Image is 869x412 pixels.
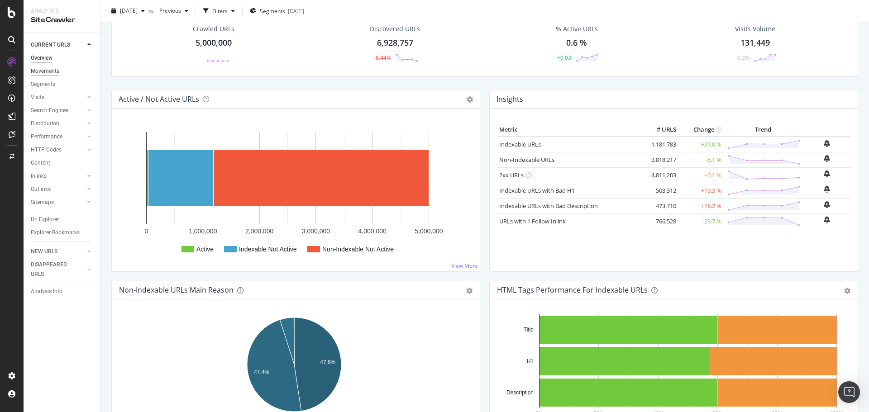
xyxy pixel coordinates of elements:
text: Description [506,389,534,396]
text: 3,000,000 [302,227,330,235]
td: +18.2 % [678,198,724,213]
svg: A chart. [119,123,473,264]
div: Performance [31,132,62,142]
div: bell-plus [824,216,830,223]
div: Outlinks [31,185,51,194]
div: Discovered URLs [370,24,420,33]
text: H1 [527,358,534,365]
text: 5,000,000 [415,227,443,235]
div: Overview [31,53,53,63]
div: Analysis Info [31,287,62,296]
a: 2xx URLs [499,171,524,179]
a: Segments [31,80,94,89]
div: Inlinks [31,171,47,181]
td: 503,312 [642,183,678,198]
div: 6,928,757 [377,37,413,49]
a: CURRENT URLS [31,40,85,50]
td: +21.0 % [678,137,724,152]
a: Explorer Bookmarks [31,228,94,237]
div: Analytics [31,7,93,15]
a: Performance [31,132,85,142]
text: Title [524,327,534,333]
text: 0 [145,227,148,235]
i: Options [467,96,473,103]
div: Movements [31,66,59,76]
a: Outlinks [31,185,85,194]
a: Sitemaps [31,198,85,207]
button: Filters [200,4,239,18]
div: - [200,54,202,62]
text: 2,000,000 [245,227,273,235]
text: Active [196,246,214,253]
a: Overview [31,53,94,63]
a: Search Engines [31,106,85,115]
div: bell-plus [824,201,830,208]
div: bell-plus [824,140,830,147]
td: 1,181,783 [642,137,678,152]
a: Visits [31,93,85,102]
a: View More [451,262,478,270]
td: -5.1 % [678,152,724,167]
div: Content [31,158,50,168]
div: Filters [212,7,228,14]
div: HTML Tags Performance for Indexable URLs [497,285,648,294]
div: +0.03 [557,54,571,62]
div: Visits Volume [735,24,775,33]
a: Indexable URLs with Bad H1 [499,186,575,194]
td: +19.3 % [678,183,724,198]
a: Content [31,158,94,168]
td: 3,818,217 [642,152,678,167]
div: gear [466,288,473,294]
div: Search Engines [31,106,68,115]
a: Indexable URLs with Bad Description [499,202,598,210]
div: bell-plus [824,155,830,162]
th: Metric [497,123,642,137]
text: 47.4% [254,369,269,375]
div: % Active URLs [556,24,598,33]
div: Url Explorer [31,215,59,224]
a: HTTP Codes [31,145,85,155]
span: Previous [156,7,181,14]
div: 0.6 % [566,37,587,49]
div: Segments [31,80,55,89]
span: Segments [260,7,285,14]
th: Change [678,123,724,137]
div: -0.2% [735,54,750,62]
th: # URLS [642,123,678,137]
div: Distribution [31,119,59,128]
text: 47.6% [320,359,335,365]
text: Indexable Not Active [239,246,297,253]
td: +0.1 % [678,167,724,183]
a: Movements [31,66,94,76]
div: 5,000,000 [196,37,232,49]
a: DISAPPEARED URLS [31,260,85,279]
a: Analysis Info [31,287,94,296]
td: 4,811,203 [642,167,678,183]
div: [DATE] [288,7,304,14]
a: Inlinks [31,171,85,181]
text: 4,000,000 [358,227,387,235]
span: vs [148,7,156,14]
a: Non-Indexable URLs [499,156,554,164]
a: URLs with 1 Follow Inlink [499,217,566,225]
div: Explorer Bookmarks [31,228,80,237]
div: Crawled URLs [193,24,234,33]
a: Url Explorer [31,215,94,224]
td: -23.7 % [678,213,724,229]
div: NEW URLS [31,247,57,256]
h4: Insights [497,93,523,105]
a: NEW URLS [31,247,85,256]
text: Non-Indexable Not Active [322,246,394,253]
div: gear [844,288,850,294]
div: bell-plus [824,170,830,177]
div: CURRENT URLS [31,40,70,50]
td: 766,528 [642,213,678,229]
a: Distribution [31,119,85,128]
button: Segments[DATE] [246,4,308,18]
div: Visits [31,93,44,102]
a: Indexable URLs [499,140,541,148]
div: HTTP Codes [31,145,62,155]
div: Sitemaps [31,198,54,207]
text: 1,000,000 [189,227,217,235]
